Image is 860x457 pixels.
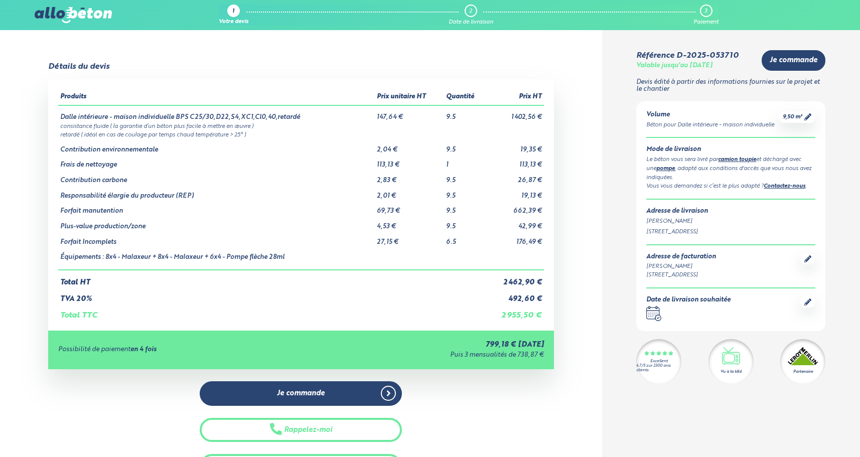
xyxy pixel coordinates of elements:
a: Je commande [200,381,402,406]
div: Paiement [693,19,719,26]
td: TVA 20% [58,287,486,303]
button: Rappelez-moi [200,418,402,442]
td: Frais de nettoyage [58,154,375,169]
td: 9.5 [444,200,486,215]
td: retardé ( idéal en cas de coulage par temps chaud température > 25° ) [58,130,544,138]
td: 9.5 [444,185,486,200]
div: Votre devis [219,19,248,26]
td: Plus-value production/zone [58,215,375,231]
th: Produits [58,89,375,105]
div: Mode de livraison [646,146,815,154]
div: Volume [646,111,774,119]
div: Valable jusqu'au [DATE] [636,62,712,70]
td: 9.5 [444,138,486,154]
td: 26,87 € [486,169,544,185]
div: Adresse de facturation [646,253,716,261]
td: 1 402,56 € [486,105,544,121]
td: 69,73 € [375,200,444,215]
td: 1 [444,154,486,169]
div: Béton pour Dalle intérieure - maison individuelle [646,121,774,129]
td: 147,64 € [375,105,444,121]
td: 2,04 € [375,138,444,154]
a: pompe [656,166,675,172]
td: 2,01 € [375,185,444,200]
td: 9.5 [444,169,486,185]
td: Contribution environnementale [58,138,375,154]
div: 2 [469,8,472,15]
div: Vous vous demandez si c’est le plus adapté ? . [646,182,815,191]
div: [STREET_ADDRESS] [646,228,815,236]
div: Adresse de livraison [646,208,815,215]
a: camion toupie [718,157,756,163]
th: Prix HT [486,89,544,105]
td: 9.5 [444,215,486,231]
div: Détails du devis [48,62,109,71]
td: 662,39 € [486,200,544,215]
td: 4,53 € [375,215,444,231]
td: 27,15 € [375,231,444,246]
td: 2 955,50 € [486,303,544,320]
td: Responsabilité élargie du producteur (REP) [58,185,375,200]
div: 799,18 € [DATE] [307,341,544,349]
div: 3 [704,8,707,15]
td: consistance fluide ( la garantie d’un béton plus facile à mettre en œuvre ) [58,121,544,130]
td: 2,83 € [375,169,444,185]
div: [PERSON_NAME] [646,217,815,226]
div: [PERSON_NAME] [646,262,716,271]
div: Le béton vous sera livré par et déchargé avec une , adapté aux conditions d'accès que vous nous a... [646,156,815,182]
td: Total HT [58,270,486,287]
td: Dalle intérieure - maison individuelle BPS C25/30,D22,S4,XC1,Cl0,40,retardé [58,105,375,121]
td: 19,35 € [486,138,544,154]
td: 2 462,90 € [486,270,544,287]
div: Puis 3 mensualités de 738,87 € [307,352,544,359]
div: 1 [232,9,234,15]
div: Date de livraison [449,19,493,26]
td: 19,13 € [486,185,544,200]
img: allobéton [35,7,112,23]
iframe: Help widget launcher [771,418,849,446]
td: Forfait manutention [58,200,375,215]
div: Date de livraison souhaitée [646,296,731,304]
span: Je commande [770,56,817,65]
a: 1 Votre devis [219,5,248,26]
td: 113,13 € [486,154,544,169]
td: Total TTC [58,303,486,320]
th: Prix unitaire HT [375,89,444,105]
a: Contactez-nous [764,184,805,189]
div: [STREET_ADDRESS] [646,271,716,279]
a: Je commande [762,50,825,71]
div: Excellent [650,359,668,364]
div: Partenaire [793,369,813,375]
div: Possibilité de paiement [58,346,307,354]
th: Quantité [444,89,486,105]
td: 6.5 [444,231,486,246]
td: Contribution carbone [58,169,375,185]
td: 42,99 € [486,215,544,231]
div: Référence D-2025-053710 [636,51,739,60]
a: 2 Date de livraison [449,5,493,26]
td: 492,60 € [486,287,544,303]
div: 4.7/5 sur 2300 avis clients [636,364,681,373]
a: 3 Paiement [693,5,719,26]
strong: en 4 fois [130,346,157,353]
div: Vu à la télé [721,369,742,375]
td: Équipements : 8x4 - Malaxeur + 8x4 - Malaxeur + 6x4 - Pompe flèche 28ml [58,246,375,270]
td: 113,13 € [375,154,444,169]
td: Forfait Incomplets [58,231,375,246]
td: 176,49 € [486,231,544,246]
span: Je commande [277,389,325,398]
td: 9.5 [444,105,486,121]
p: Devis édité à partir des informations fournies sur le projet et le chantier [636,79,825,93]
